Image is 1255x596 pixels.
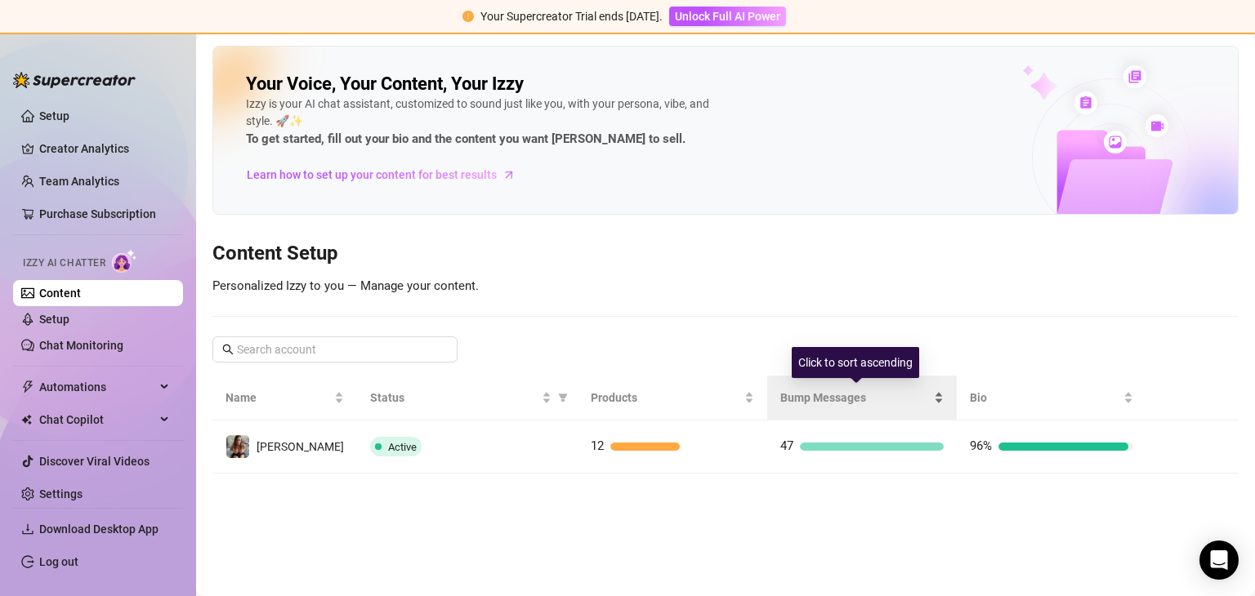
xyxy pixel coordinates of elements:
[370,389,538,407] span: Status
[462,11,474,22] span: exclamation-circle
[970,389,1120,407] span: Bio
[970,438,992,453] span: 96%
[39,175,119,188] a: Team Analytics
[591,389,741,407] span: Products
[247,166,497,184] span: Learn how to set up your content for best results
[257,440,344,453] span: [PERSON_NAME]
[112,249,137,273] img: AI Chatter
[39,374,155,400] span: Automations
[39,487,83,500] a: Settings
[388,441,417,453] span: Active
[21,414,32,425] img: Chat Copilot
[23,256,105,271] span: Izzy AI Chatter
[39,313,69,326] a: Setup
[780,438,793,453] span: 47
[246,96,736,149] div: Izzy is your AI chat assistant, customized to sound just like you, with your persona, vibe, and s...
[222,344,234,355] span: search
[226,435,249,458] img: Andy
[39,455,150,468] a: Discover Viral Videos
[226,389,331,407] span: Name
[675,10,780,23] span: Unlock Full AI Power
[212,376,357,420] th: Name
[212,241,1239,267] h3: Content Setup
[669,10,786,23] a: Unlock Full AI Power
[39,136,170,162] a: Creator Analytics
[246,162,528,188] a: Learn how to set up your content for best results
[39,201,170,227] a: Purchase Subscription
[780,389,931,407] span: Bump Messages
[578,376,767,420] th: Products
[591,438,604,453] span: 12
[246,131,686,146] strong: To get started, fill out your bio and the content you want [PERSON_NAME] to sell.
[501,167,517,183] span: arrow-right
[21,380,34,394] span: thunderbolt
[480,10,663,23] span: Your Supercreator Trial ends [DATE].
[555,385,571,410] span: filter
[39,407,155,433] span: Chat Copilot
[357,376,578,420] th: Status
[792,347,919,378] div: Click to sort ascending
[39,555,78,568] a: Log out
[39,109,69,122] a: Setup
[21,523,34,536] span: download
[39,523,159,536] span: Download Desktop App
[1199,540,1239,580] div: Open Intercom Messenger
[767,376,957,420] th: Bump Messages
[212,278,479,293] span: Personalized Izzy to you — Manage your content.
[985,47,1238,214] img: ai-chatter-content-library-cLFOSyPT.png
[39,339,123,352] a: Chat Monitoring
[669,7,786,26] button: Unlock Full AI Power
[957,376,1146,420] th: Bio
[39,287,81,300] a: Content
[246,73,524,96] h2: Your Voice, Your Content, Your Izzy
[237,340,435,358] input: Search account
[558,393,568,403] span: filter
[13,72,136,88] img: logo-BBDzfeDw.svg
